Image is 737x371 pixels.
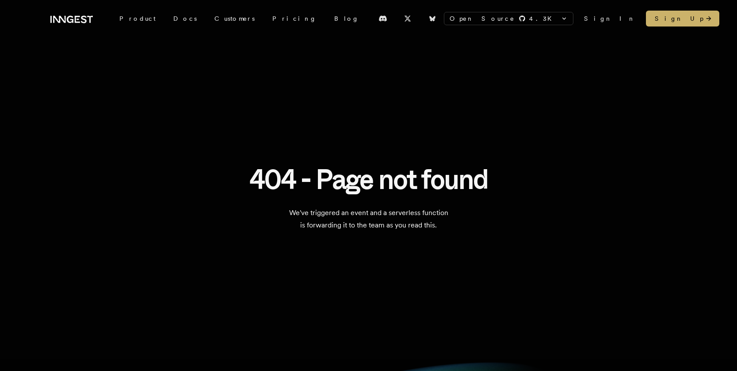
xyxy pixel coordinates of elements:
[584,14,635,23] a: Sign In
[241,207,496,231] p: We've triggered an event and a serverless function is forwarding it to the team as you read this.
[249,164,488,194] h1: 404 - Page not found
[263,11,325,26] a: Pricing
[373,11,393,26] a: Discord
[529,14,557,23] span: 4.3 K
[325,11,368,26] a: Blog
[450,14,515,23] span: Open Source
[206,11,263,26] a: Customers
[398,11,417,26] a: X
[164,11,206,26] a: Docs
[646,11,719,26] a: Sign Up
[423,11,442,26] a: Bluesky
[111,11,164,26] div: Product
